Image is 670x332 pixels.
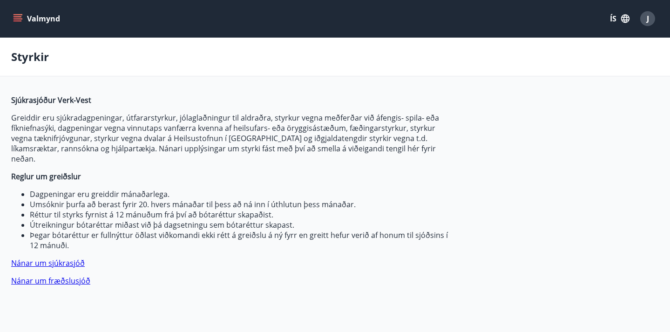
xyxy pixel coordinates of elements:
[11,276,90,286] a: Nánar um fræðslusjóð
[30,230,451,251] li: Þegar bótaréttur er fullnýttur öðlast viðkomandi ekki rétt á greiðslu á ný fyrr en greitt hefur v...
[11,258,85,268] a: Nánar um sjúkrasjóð
[11,95,91,105] strong: Sjúkrasjóður Verk-Vest
[11,171,81,182] strong: Reglur um greiðslur
[11,49,49,65] p: Styrkir
[647,14,649,24] span: J
[11,113,451,164] p: Greiddir eru sjúkradagpeningar, útfararstyrkur, jólaglaðningur til aldraðra, styrkur vegna meðfer...
[30,220,451,230] li: Útreikningur bótaréttar miðast við þá dagsetningu sem bótaréttur skapast.
[605,10,635,27] button: ÍS
[11,10,64,27] button: menu
[30,210,451,220] li: Réttur til styrks fyrnist á 12 mánuðum frá því að bótaréttur skapaðist.
[30,199,451,210] li: Umsóknir þurfa að berast fyrir 20. hvers mánaðar til þess að ná inn í úthlutun þess mánaðar.
[636,7,659,30] button: J
[30,189,451,199] li: Dagpeningar eru greiddir mánaðarlega.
